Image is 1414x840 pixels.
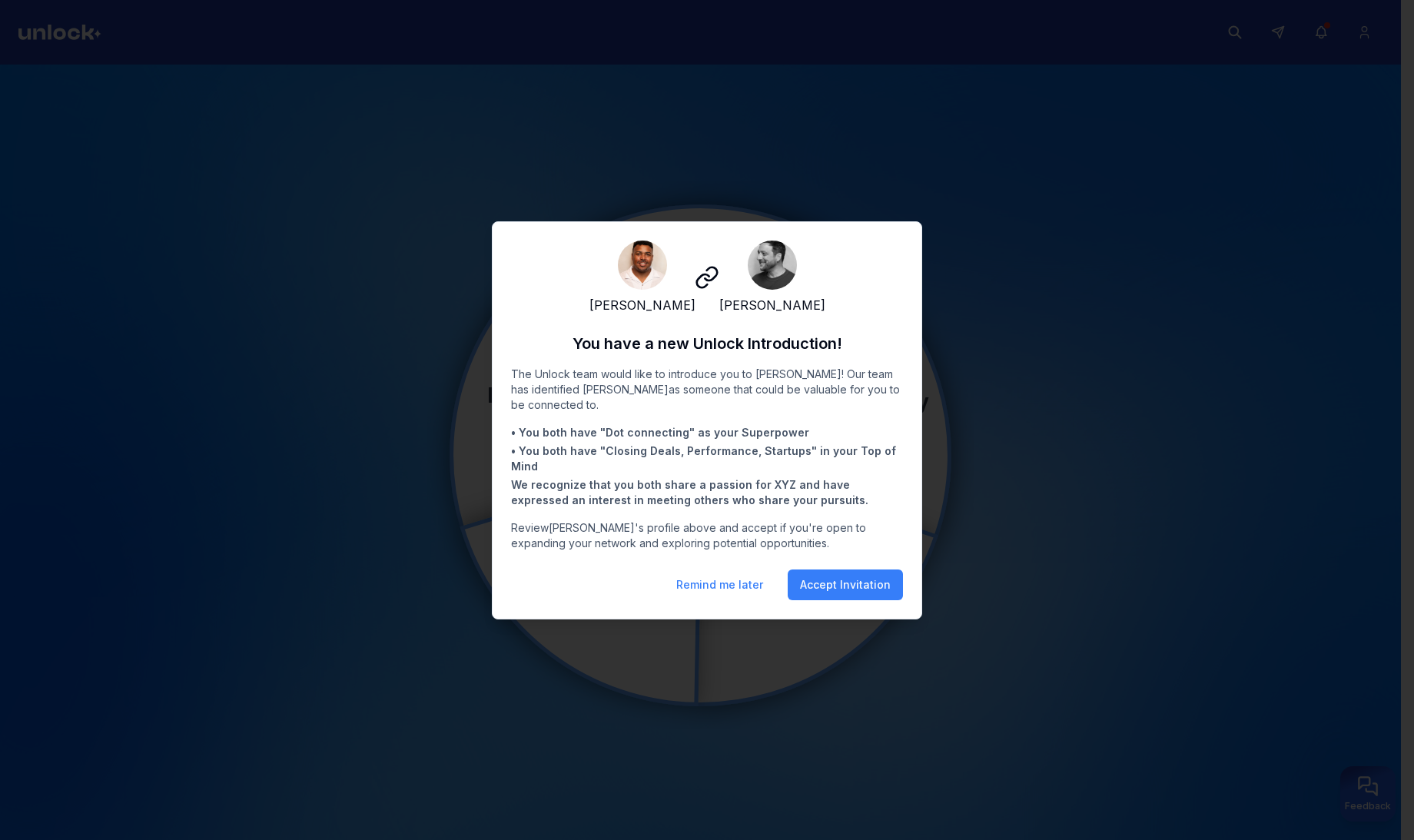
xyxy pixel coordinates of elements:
h2: You have a new Unlock Introduction! [511,333,903,354]
button: Remind me later [664,569,775,600]
button: Accept Invitation [788,569,903,600]
span: [PERSON_NAME] [589,296,695,314]
li: • You both have " Dot connecting " as your Superpower [511,425,903,440]
li: We recognize that you both share a passion for XYZ and have expressed an interest in meeting othe... [511,477,903,508]
span: [PERSON_NAME] [719,296,825,314]
li: • You both have " Closing Deals, Performance, Startups " in your Top of Mind [511,443,903,474]
img: Headshot.jpg [748,241,797,290]
p: The Unlock team would like to introduce you to [PERSON_NAME] ! Our team has identified [PERSON_NA... [511,367,903,413]
p: Review [PERSON_NAME] 's profile above and accept if you're open to expanding your network and exp... [511,520,903,551]
img: 926A1835.jpg [618,241,667,290]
